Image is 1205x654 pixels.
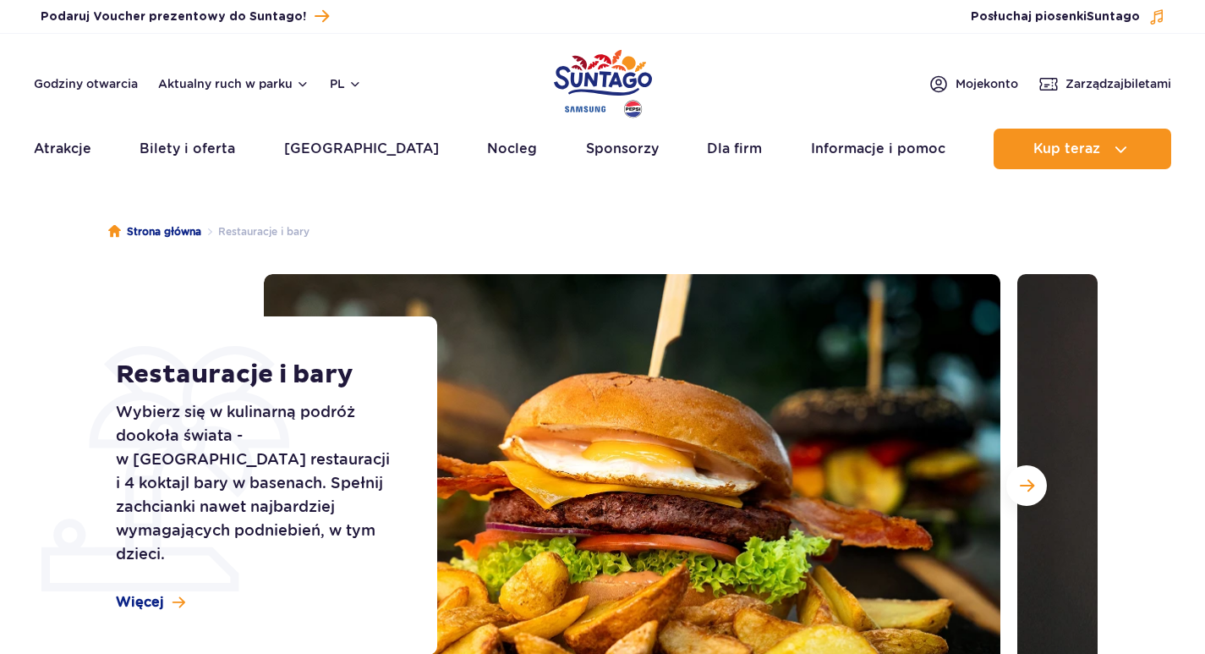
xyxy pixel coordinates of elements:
[158,77,309,91] button: Aktualny ruch w parku
[487,129,537,169] a: Nocleg
[554,42,652,120] a: Park of Poland
[116,593,164,612] span: Więcej
[1006,465,1047,506] button: Następny slajd
[1087,11,1140,23] span: Suntago
[1033,141,1100,157] span: Kup teraz
[108,223,201,240] a: Strona główna
[34,129,91,169] a: Atrakcje
[201,223,309,240] li: Restauracje i bary
[994,129,1171,169] button: Kup teraz
[116,593,185,612] a: Więcej
[330,75,362,92] button: pl
[140,129,235,169] a: Bilety i oferta
[956,75,1018,92] span: Moje konto
[116,360,399,390] h1: Restauracje i bary
[811,129,945,169] a: Informacje i pomoc
[284,129,439,169] a: [GEOGRAPHIC_DATA]
[971,8,1165,25] button: Posłuchaj piosenkiSuntago
[1065,75,1171,92] span: Zarządzaj biletami
[34,75,138,92] a: Godziny otwarcia
[928,74,1018,94] a: Mojekonto
[41,5,329,28] a: Podaruj Voucher prezentowy do Suntago!
[971,8,1140,25] span: Posłuchaj piosenki
[1038,74,1171,94] a: Zarządzajbiletami
[116,400,399,566] p: Wybierz się w kulinarną podróż dookoła świata - w [GEOGRAPHIC_DATA] restauracji i 4 koktajl bary ...
[41,8,306,25] span: Podaruj Voucher prezentowy do Suntago!
[707,129,762,169] a: Dla firm
[586,129,659,169] a: Sponsorzy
